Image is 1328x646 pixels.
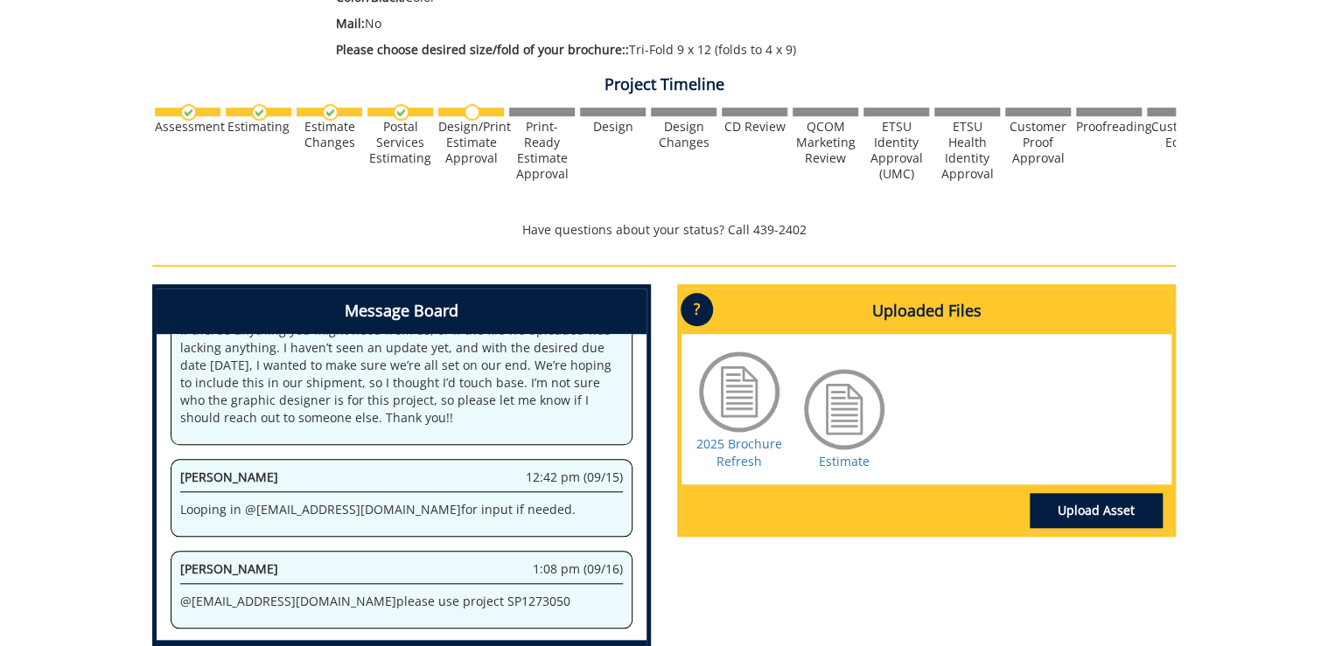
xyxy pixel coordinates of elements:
a: 2025 Brochure Refresh [696,435,782,469]
p: ? [681,293,713,326]
span: [PERSON_NAME] [180,560,278,577]
div: ETSU Identity Approval (UMC) [863,119,929,182]
div: Postal Services Estimating [367,119,433,166]
div: Proofreading [1076,119,1142,135]
div: QCOM Marketing Review [793,119,858,166]
span: Please choose desired size/fold of your brochure:: [336,41,629,58]
p: @ [EMAIL_ADDRESS][DOMAIN_NAME] Good afternoon! I just wanted to check if there’s anything you mig... [180,304,623,427]
div: Estimating [226,119,291,135]
div: Design/Print Estimate Approval [438,119,504,166]
h4: Uploaded Files [681,288,1171,334]
div: Print-Ready Estimate Approval [509,119,575,182]
a: Upload Asset [1030,493,1163,528]
div: Design Changes [651,119,716,150]
img: checkmark [251,104,268,121]
div: Design [580,119,646,135]
h4: Project Timeline [152,76,1176,94]
img: checkmark [322,104,339,121]
span: 12:42 pm (09/15) [526,469,623,486]
p: Looping in @ [EMAIL_ADDRESS][DOMAIN_NAME] for input if needed. [180,501,623,518]
div: Customer Proof Approval [1005,119,1071,166]
h4: Message Board [157,288,647,334]
div: Assessment [155,119,220,135]
img: no [464,104,480,121]
div: Estimate Changes [297,119,362,150]
div: CD Review [722,119,787,135]
a: Estimate [819,453,870,469]
img: checkmark [393,104,409,121]
p: No [336,15,1021,32]
p: Tri-Fold 9 x 12 (folds to 4 x 9) [336,41,1021,59]
img: checkmark [180,104,197,121]
span: Mail: [336,15,365,31]
div: Customer Edits [1147,119,1213,150]
div: ETSU Health Identity Approval [934,119,1000,182]
span: 1:08 pm (09/16) [533,560,623,578]
span: [PERSON_NAME] [180,469,278,485]
p: Have questions about your status? Call 439-2402 [152,221,1176,239]
p: @ [EMAIL_ADDRESS][DOMAIN_NAME] please use project SP1273050 [180,593,623,610]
